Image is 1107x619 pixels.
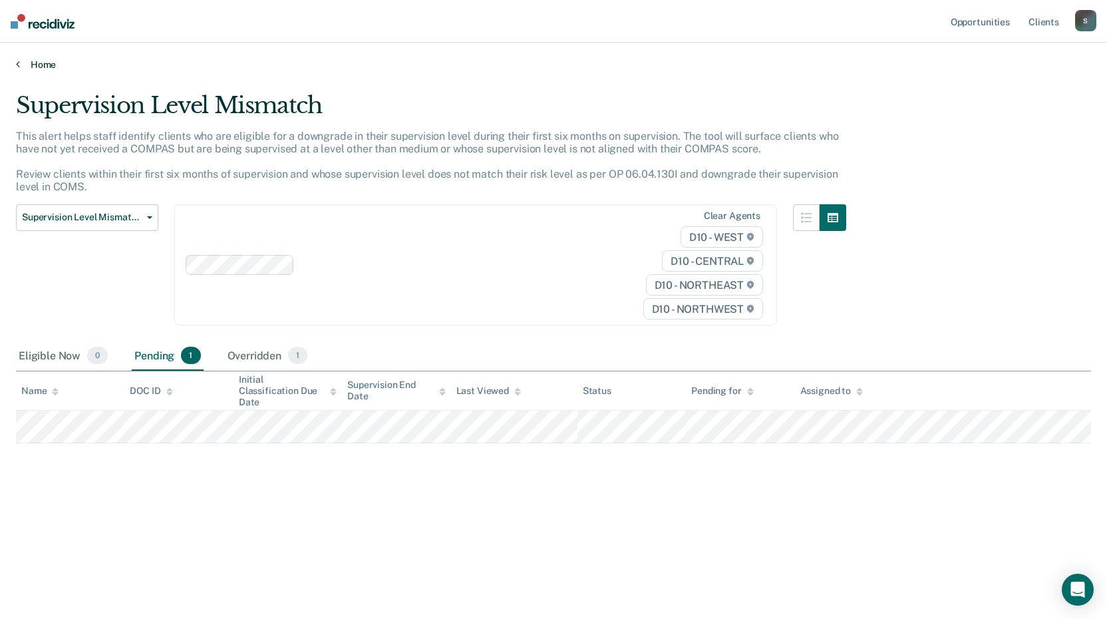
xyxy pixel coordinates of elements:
span: D10 - NORTHEAST [646,274,763,296]
div: Pending1 [132,341,203,371]
div: Overridden1 [225,341,311,371]
button: Supervision Level Mismatch [16,204,158,231]
a: Home [16,59,1091,71]
span: 1 [288,347,307,364]
div: Assigned to [800,385,863,397]
span: D10 - CENTRAL [662,250,763,272]
span: 1 [181,347,200,364]
div: Supervision End Date [347,379,445,402]
div: Eligible Now0 [16,341,110,371]
div: DOC ID [130,385,172,397]
div: Status [583,385,611,397]
img: Recidiviz [11,14,75,29]
span: Supervision Level Mismatch [22,212,142,223]
div: Clear agents [704,210,760,222]
span: D10 - WEST [681,226,763,248]
div: Supervision Level Mismatch [16,92,846,130]
span: 0 [87,347,108,364]
div: Initial Classification Due Date [239,374,337,407]
p: This alert helps staff identify clients who are eligible for a downgrade in their supervision lev... [16,130,838,194]
div: Last Viewed [456,385,521,397]
div: Name [21,385,59,397]
div: Pending for [691,385,753,397]
span: D10 - NORTHWEST [643,298,763,319]
div: Open Intercom Messenger [1062,574,1094,606]
button: S [1075,10,1096,31]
